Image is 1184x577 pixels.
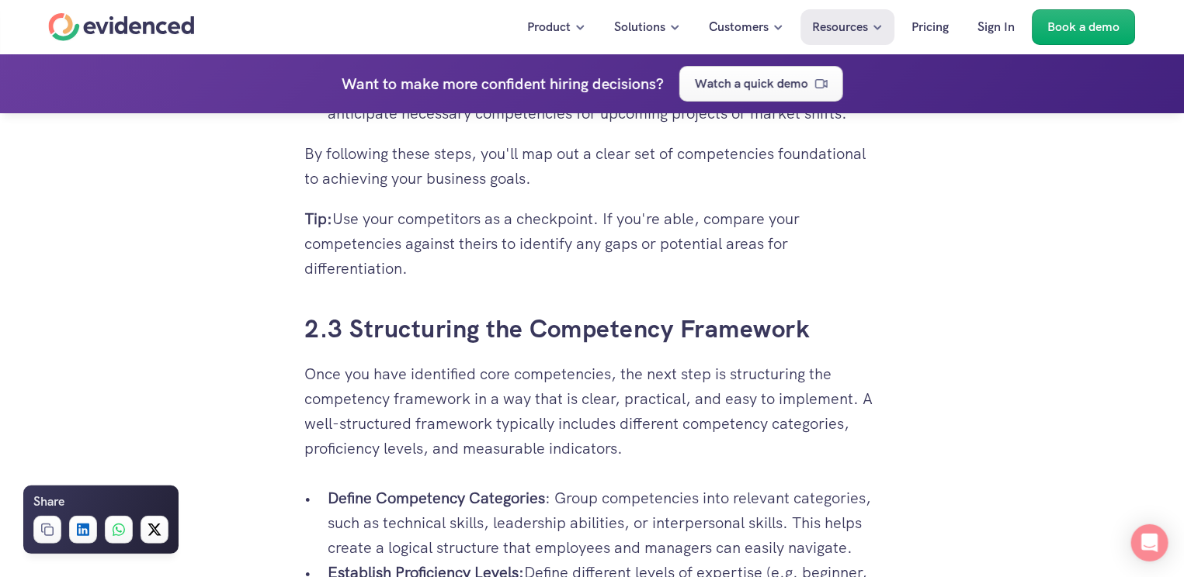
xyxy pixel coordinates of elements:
[695,74,808,94] p: Watch a quick demo
[813,17,869,37] p: Resources
[305,141,880,191] p: By following these steps, you'll map out a clear set of competencies foundational to achieving yo...
[305,313,811,345] a: 2.3 Structuring the Competency Framework
[528,17,571,37] p: Product
[978,17,1016,37] p: Sign In
[305,209,333,229] strong: Tip:
[1048,17,1120,37] p: Book a demo
[710,17,769,37] p: Customers
[49,13,195,41] a: Home
[1131,524,1168,561] div: Open Intercom Messenger
[328,488,546,508] strong: Define Competency Categories
[305,206,880,281] p: Use your competitors as a checkpoint. If you're able, compare your competencies against theirs to...
[912,17,950,37] p: Pricing
[33,492,64,512] h6: Share
[901,9,961,45] a: Pricing
[328,485,880,560] p: : Group competencies into relevant categories, such as technical skills, leadership abilities, or...
[615,17,666,37] p: Solutions
[967,9,1027,45] a: Sign In
[305,361,880,461] p: Once you have identified core competencies, the next step is structuring the competency framework...
[679,66,843,102] a: Watch a quick demo
[1033,9,1136,45] a: Book a demo
[342,71,664,96] h4: Want to make more confident hiring decisions?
